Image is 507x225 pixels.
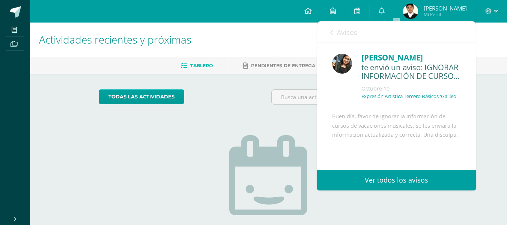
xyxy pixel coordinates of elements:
span: Mi Perfil [424,11,467,18]
input: Busca una actividad próxima aquí... [272,90,438,104]
a: Tablero [181,60,213,72]
img: afbb90b42ddb8510e0c4b806fbdf27cc.png [332,54,352,74]
div: Buen día, favor de Ignorar la información de cursos de vacaciones musicales, se les enviará la in... [332,112,461,195]
p: Expresión Artistica Tercero Básicos 'Galileo' [361,93,457,100]
span: Pendientes de entrega [251,63,315,68]
span: Avisos [337,28,357,37]
div: [PERSON_NAME] [361,52,461,63]
span: Actividades recientes y próximas [39,32,191,47]
img: e90c2cd1af546e64ff64d7bafb71748d.png [403,4,418,19]
a: Ver todos los avisos [317,170,476,190]
span: Tablero [190,63,213,68]
div: Octubre 10 [361,85,461,92]
div: te envió un aviso: IGNORAR INFORMACIÓN DE CURSOS DE VACACIONES MUSICALES [361,63,461,81]
a: Pendientes de entrega [243,60,315,72]
span: [PERSON_NAME] [424,5,467,12]
a: todas las Actividades [99,89,184,104]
